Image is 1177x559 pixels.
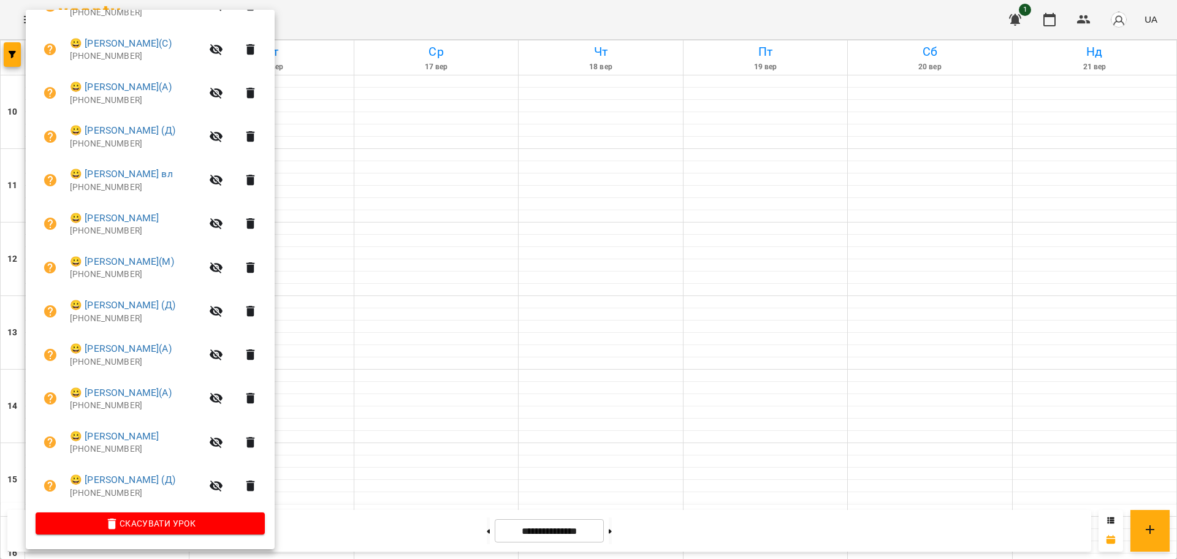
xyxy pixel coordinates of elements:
a: 😀 [PERSON_NAME] [70,429,159,444]
a: 😀 [PERSON_NAME](А) [70,386,172,400]
button: Візит ще не сплачено. Додати оплату? [36,122,65,151]
a: 😀 [PERSON_NAME] (Д) [70,298,175,313]
a: 😀 [PERSON_NAME](С) [70,36,172,51]
a: 😀 [PERSON_NAME](А) [70,341,172,356]
p: [PHONE_NUMBER] [70,356,202,368]
button: Візит ще не сплачено. Додати оплату? [36,340,65,370]
span: Скасувати Урок [45,516,255,531]
a: 😀 [PERSON_NAME](М) [70,254,174,269]
p: [PHONE_NUMBER] [70,443,202,455]
a: 😀 [PERSON_NAME] (Д) [70,123,175,138]
button: Візит ще не сплачено. Додати оплату? [36,471,65,501]
a: 😀 [PERSON_NAME] (Д) [70,473,175,487]
button: Скасувати Урок [36,512,265,534]
p: [PHONE_NUMBER] [70,138,202,150]
button: Візит ще не сплачено. Додати оплату? [36,253,65,283]
button: Візит ще не сплачено. Додати оплату? [36,428,65,457]
button: Візит ще не сплачено. Додати оплату? [36,209,65,238]
p: [PHONE_NUMBER] [70,7,202,19]
p: [PHONE_NUMBER] [70,487,202,500]
a: 😀 [PERSON_NAME](А) [70,80,172,94]
p: [PHONE_NUMBER] [70,225,202,237]
button: Візит ще не сплачено. Додати оплату? [36,35,65,64]
p: [PHONE_NUMBER] [70,268,202,281]
p: [PHONE_NUMBER] [70,94,202,107]
p: [PHONE_NUMBER] [70,181,202,194]
button: Візит ще не сплачено. Додати оплату? [36,78,65,108]
a: 😀 [PERSON_NAME] вл [70,167,173,181]
p: [PHONE_NUMBER] [70,400,202,412]
p: [PHONE_NUMBER] [70,313,202,325]
a: 😀 [PERSON_NAME] [70,211,159,226]
button: Візит ще не сплачено. Додати оплату? [36,297,65,326]
p: [PHONE_NUMBER] [70,50,202,63]
button: Візит ще не сплачено. Додати оплату? [36,384,65,413]
button: Візит ще не сплачено. Додати оплату? [36,165,65,195]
